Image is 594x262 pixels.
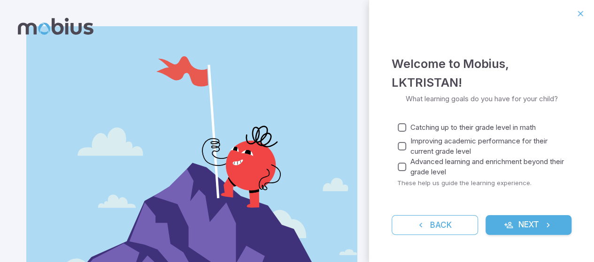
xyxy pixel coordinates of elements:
[397,179,571,187] p: These help us guide the learning experience.
[406,94,558,104] p: What learning goals do you have for your child?
[486,215,572,235] button: Next
[392,215,478,235] button: Back
[410,136,564,157] span: Improving academic performance for their current grade level
[410,157,564,177] span: Advanced learning and enrichment beyond their grade level
[392,54,571,92] h4: Welcome to Mobius , LKTRISTAN !
[410,122,536,133] span: Catching up to their grade level in math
